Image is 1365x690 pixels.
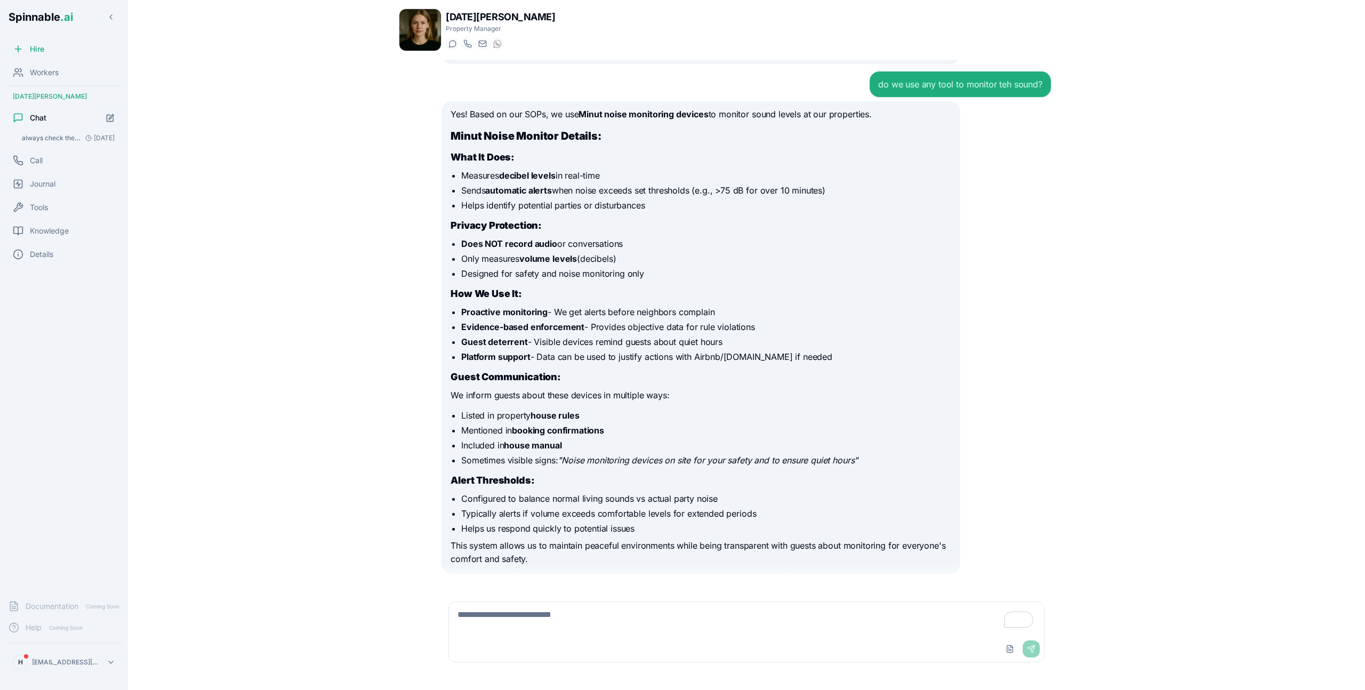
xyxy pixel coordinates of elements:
[451,151,515,163] strong: What It Does:
[461,307,548,317] strong: Proactive monitoring
[461,424,951,437] li: Mentioned in
[451,288,522,299] strong: How We Use It:
[491,37,503,50] button: WhatsApp
[579,109,708,119] strong: Minut noise monitoring devices
[461,184,951,197] li: Sends when noise exceeds set thresholds (e.g., >75 dB for over 10 minutes)
[81,134,115,142] span: [DATE]
[461,522,951,535] li: Helps us respond quickly to potential issues
[83,601,123,612] span: Coming Soon
[30,226,69,236] span: Knowledge
[476,37,488,50] button: Send email to lucia.perez@getspinnable.ai
[461,409,951,422] li: Listed in property
[9,652,119,673] button: H[EMAIL_ADDRESS][DOMAIN_NAME]
[46,623,86,633] span: Coming Soon
[18,658,23,667] span: H
[461,237,951,250] li: or conversations
[60,11,73,23] span: .ai
[504,440,561,451] strong: house manual
[446,10,555,25] h1: [DATE][PERSON_NAME]
[461,320,951,333] li: - Provides objective data for rule violations
[449,602,1044,636] textarea: To enrich screen reader interactions, please activate Accessibility in Grammarly extension settings
[17,131,119,146] button: Open conversation: always check the two SOPs you have on your knowledge base
[446,37,459,50] button: Start a chat with Lucia Perez
[461,37,473,50] button: Start a call with Lucia Perez
[519,253,577,264] strong: volume levels
[26,601,78,612] span: Documentation
[461,238,557,249] strong: Does NOT record audio
[451,475,534,486] strong: Alert Thresholds:
[461,350,951,363] li: - Data can be used to justify actions with Airbnb/[DOMAIN_NAME] if needed
[101,109,119,127] button: Start new chat
[461,439,951,452] li: Included in
[4,88,124,105] div: [DATE][PERSON_NAME]
[461,454,951,467] li: Sometimes visible signs:
[30,67,59,78] span: Workers
[461,351,530,362] strong: Platform support
[30,179,55,189] span: Journal
[451,220,542,231] strong: Privacy Protection:
[461,169,951,182] li: Measures in real-time
[30,202,48,213] span: Tools
[399,9,441,51] img: Lucia Perez
[461,336,528,347] strong: Guest deterrent
[30,44,44,54] span: Hire
[451,389,951,403] p: We inform guests about these devices in multiple ways:
[451,108,951,122] p: Yes! Based on our SOPs, we use to monitor sound levels at our properties.
[22,134,81,142] span: always check the two SOPs you have on your knowledge base: I'll check the SOPs (Standard Operatin...
[461,252,951,265] li: Only measures (decibels)
[461,492,951,505] li: Configured to balance normal living sounds vs actual party noise
[512,425,604,436] strong: booking confirmations
[30,249,53,260] span: Details
[32,658,102,667] p: [EMAIL_ADDRESS][DOMAIN_NAME]
[499,170,556,181] strong: decibel levels
[485,185,551,196] strong: automatic alerts
[878,78,1042,91] div: do we use any tool to monitor teh sound?
[30,113,46,123] span: Chat
[461,306,951,318] li: - We get alerts before neighbors complain
[446,25,555,33] p: Property Manager
[461,335,951,348] li: - Visible devices remind guests about quiet hours
[461,199,951,212] li: Helps identify potential parties or disturbances
[461,267,951,280] li: Designed for safety and noise monitoring only
[451,371,561,382] strong: Guest Communication:
[461,322,584,332] strong: Evidence-based enforcement
[531,410,579,421] strong: house rules
[451,130,601,142] strong: Minut Noise Monitor Details:
[30,155,43,166] span: Call
[461,507,951,520] li: Typically alerts if volume exceeds comfortable levels for extended periods
[493,39,502,48] img: WhatsApp
[558,455,858,466] em: "Noise monitoring devices on site for your safety and to ensure quiet hours"
[451,539,951,566] p: This system allows us to maintain peaceful environments while being transparent with guests about...
[9,11,73,23] span: Spinnable
[26,622,42,633] span: Help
